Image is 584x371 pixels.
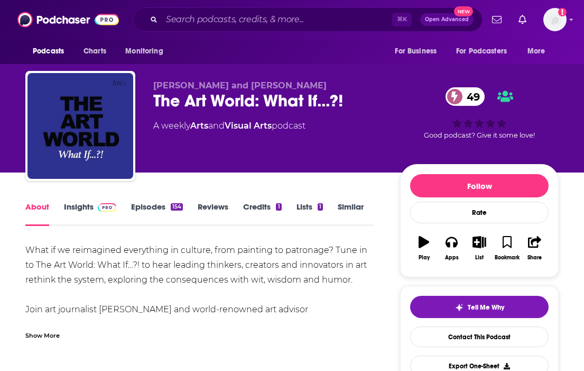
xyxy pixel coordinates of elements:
[468,303,504,312] span: Tell Me Why
[493,229,521,267] button: Bookmark
[318,203,323,211] div: 1
[84,44,106,59] span: Charts
[400,80,559,146] div: 49Good podcast? Give it some love!
[543,8,567,31] span: Logged in as KatieC
[475,255,484,261] div: List
[190,121,208,131] a: Arts
[64,202,116,226] a: InsightsPodchaser Pro
[527,255,542,261] div: Share
[395,44,437,59] span: For Business
[225,121,272,131] a: Visual Arts
[410,174,549,197] button: Follow
[543,8,567,31] img: User Profile
[456,87,485,106] span: 49
[153,80,327,91] span: [PERSON_NAME] and [PERSON_NAME]
[98,203,116,212] img: Podchaser Pro
[118,41,177,61] button: open menu
[424,131,535,139] span: Good podcast? Give it some love!
[466,229,493,267] button: List
[454,6,473,16] span: New
[425,17,469,22] span: Open Advanced
[296,202,323,226] a: Lists1
[33,44,64,59] span: Podcasts
[133,7,483,32] div: Search podcasts, credits, & more...
[495,255,520,261] div: Bookmark
[410,327,549,347] a: Contact This Podcast
[25,202,49,226] a: About
[521,229,549,267] button: Share
[338,202,364,226] a: Similar
[445,255,459,261] div: Apps
[410,202,549,223] div: Rate
[488,11,506,29] a: Show notifications dropdown
[198,202,228,226] a: Reviews
[420,13,474,26] button: Open AdvancedNew
[208,121,225,131] span: and
[438,229,465,267] button: Apps
[392,13,412,26] span: ⌘ K
[27,73,133,179] img: The Art World: What If...?!
[153,120,305,132] div: A weekly podcast
[455,303,464,312] img: tell me why sparkle
[17,10,119,30] img: Podchaser - Follow, Share and Rate Podcasts
[449,41,522,61] button: open menu
[25,41,78,61] button: open menu
[543,8,567,31] button: Show profile menu
[520,41,559,61] button: open menu
[558,8,567,16] svg: Add a profile image
[125,44,163,59] span: Monitoring
[410,296,549,318] button: tell me why sparkleTell Me Why
[162,11,392,28] input: Search podcasts, credits, & more...
[410,229,438,267] button: Play
[276,203,281,211] div: 1
[171,203,183,211] div: 154
[387,41,450,61] button: open menu
[243,202,281,226] a: Credits1
[456,44,507,59] span: For Podcasters
[514,11,531,29] a: Show notifications dropdown
[419,255,430,261] div: Play
[446,87,485,106] a: 49
[77,41,113,61] a: Charts
[527,44,545,59] span: More
[131,202,183,226] a: Episodes154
